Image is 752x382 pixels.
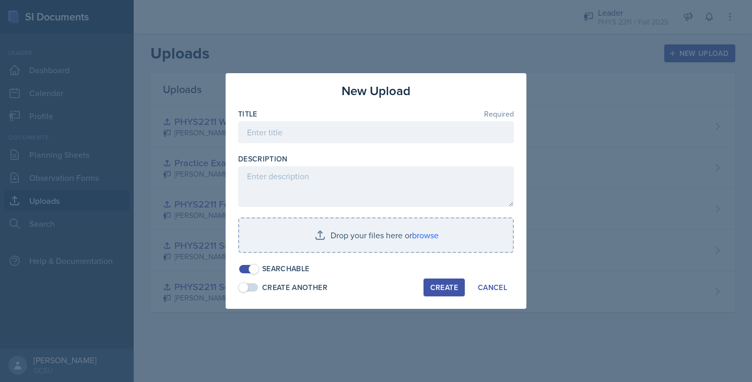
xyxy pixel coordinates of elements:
label: Title [238,109,257,119]
span: Required [484,110,514,118]
h3: New Upload [342,82,410,100]
div: Cancel [478,283,507,292]
button: Create [424,279,465,296]
div: Create [430,283,458,292]
button: Cancel [471,279,514,296]
label: Description [238,154,288,164]
input: Enter title [238,121,514,143]
div: Searchable [262,263,310,274]
div: Create Another [262,282,327,293]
